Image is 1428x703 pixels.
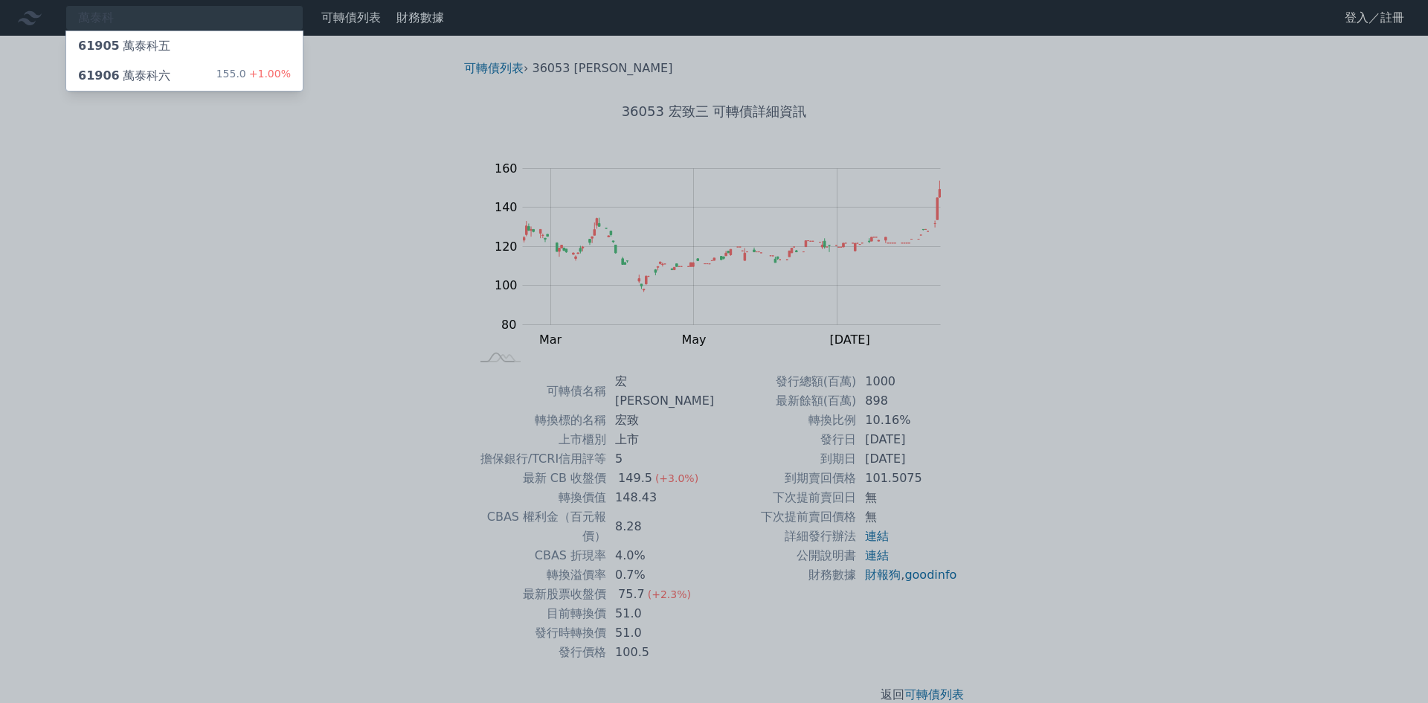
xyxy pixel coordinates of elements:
span: 61906 [78,68,120,83]
div: 萬泰科五 [78,37,170,55]
div: 155.0 [216,67,291,85]
span: 61905 [78,39,120,53]
a: 61905萬泰科五 [66,31,303,61]
div: 萬泰科六 [78,67,170,85]
a: 61906萬泰科六 155.0+1.00% [66,61,303,91]
span: +1.00% [246,68,291,80]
